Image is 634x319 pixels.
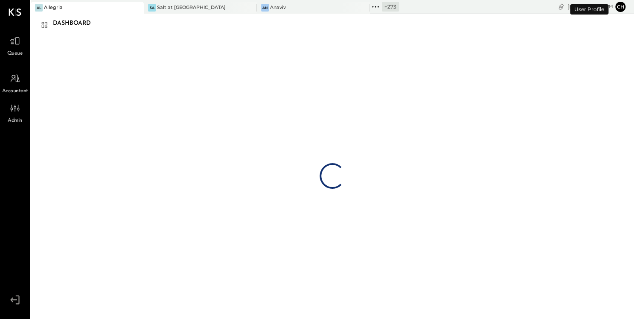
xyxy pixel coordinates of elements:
div: Al [35,4,43,12]
div: Allegria [44,4,63,11]
div: Dashboard [53,17,99,30]
div: User Profile [570,4,608,15]
span: Queue [7,50,23,58]
div: copy link [557,2,565,11]
span: Admin [8,117,22,125]
span: 2 : 43 [587,3,605,11]
a: Queue [0,33,29,58]
div: An [261,4,269,12]
div: [DATE] [567,3,613,11]
div: Sa [148,4,156,12]
span: Accountant [2,88,28,95]
button: Ch [615,2,625,12]
div: + 273 [382,2,399,12]
span: pm [606,3,613,9]
div: Salt at [GEOGRAPHIC_DATA] [157,4,226,11]
a: Admin [0,100,29,125]
div: Anaviv [270,4,286,11]
a: Accountant [0,70,29,95]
